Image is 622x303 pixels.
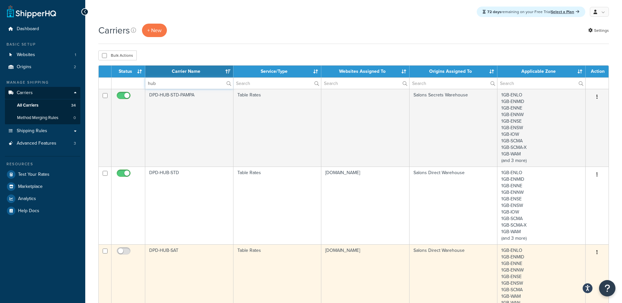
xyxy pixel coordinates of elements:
span: Test Your Rates [18,172,50,177]
span: 3 [74,141,76,146]
span: Carriers [17,90,33,96]
input: Search [233,78,321,89]
li: Method Merging Rules [5,112,80,124]
td: 1GB-ENLO 1GB-ENMID 1GB-ENNE 1GB-ENNW 1GB-ENSE 1GB-ENSW 1GB-IOW 1GB-SCMA 1GB-SCMA-X 1GB-WAM (and 3... [497,89,586,167]
th: Carrier Name: activate to sort column ascending [145,66,233,77]
div: remaining on your Free Trial [477,7,585,17]
a: Select a Plan [551,9,579,15]
span: Help Docs [18,208,39,214]
input: Search [410,78,497,89]
li: All Carriers [5,99,80,111]
input: Search [497,78,585,89]
span: Origins [17,64,31,70]
td: DPD-HUB-STD-PAMPA [145,89,233,167]
td: [DOMAIN_NAME] [321,167,410,244]
li: Advanced Features [5,137,80,150]
span: 34 [71,103,76,108]
a: ShipperHQ Home [7,5,56,18]
th: Status: activate to sort column ascending [111,66,145,77]
a: Origins 2 [5,61,80,73]
span: Shipping Rules [17,128,47,134]
span: Method Merging Rules [17,115,58,121]
a: Marketplace [5,181,80,192]
li: Origins [5,61,80,73]
th: Websites Assigned To: activate to sort column ascending [321,66,410,77]
input: Search [145,78,233,89]
th: Origins Assigned To: activate to sort column ascending [410,66,498,77]
a: Shipping Rules [5,125,80,137]
a: Method Merging Rules 0 [5,112,80,124]
td: Salons Direct Warehouse [410,167,498,244]
span: All Carriers [17,103,38,108]
span: Advanced Features [17,141,56,146]
a: Carriers [5,87,80,99]
span: Dashboard [17,26,39,32]
td: DPD-HUB-STD [145,167,233,244]
a: Dashboard [5,23,80,35]
a: All Carriers 34 [5,99,80,111]
a: Analytics [5,193,80,205]
a: Settings [588,26,609,35]
span: Analytics [18,196,36,202]
li: Websites [5,49,80,61]
td: Table Rates [233,167,322,244]
span: 0 [73,115,76,121]
button: + New [142,24,167,37]
div: Basic Setup [5,42,80,47]
td: Table Rates [233,89,322,167]
span: Websites [17,52,35,58]
li: Carriers [5,87,80,124]
th: Applicable Zone: activate to sort column ascending [497,66,586,77]
td: 1GB-ENLO 1GB-ENMID 1GB-ENNE 1GB-ENNW 1GB-ENSE 1GB-ENSW 1GB-IOW 1GB-SCMA 1GB-SCMA-X 1GB-WAM (and 3... [497,167,586,244]
strong: 72 days [487,9,501,15]
a: Test Your Rates [5,169,80,180]
div: Resources [5,161,80,167]
span: Marketplace [18,184,43,190]
a: Websites 1 [5,49,80,61]
td: Salons Secrets Warehouse [410,89,498,167]
a: Help Docs [5,205,80,217]
a: Advanced Features 3 [5,137,80,150]
div: Manage Shipping [5,80,80,85]
button: Open Resource Center [599,280,615,296]
button: Bulk Actions [98,51,137,60]
span: 1 [75,52,76,58]
th: Action [586,66,609,77]
span: 2 [74,64,76,70]
th: Service/Type: activate to sort column ascending [233,66,322,77]
h1: Carriers [98,24,130,37]
input: Search [321,78,409,89]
